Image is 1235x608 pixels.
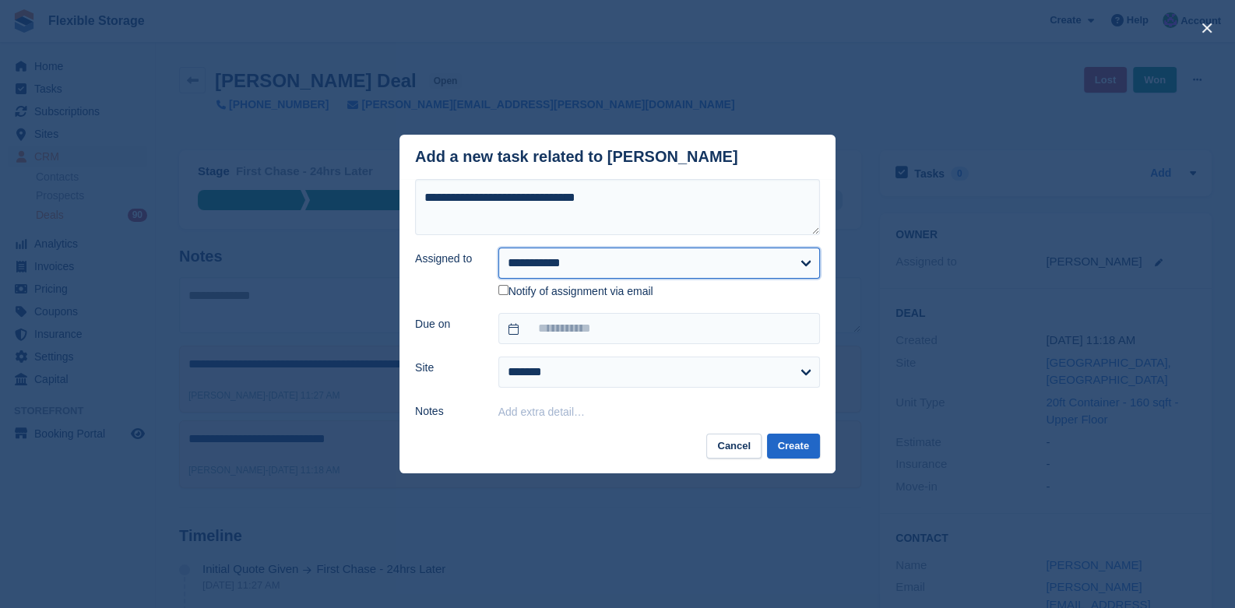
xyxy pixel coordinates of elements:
button: Add extra detail… [498,406,585,418]
label: Due on [415,316,480,332]
label: Notify of assignment via email [498,285,653,299]
label: Notes [415,403,480,420]
button: Create [767,434,820,459]
button: close [1195,16,1219,40]
label: Assigned to [415,251,480,267]
div: Add a new task related to [PERSON_NAME] [415,148,738,166]
button: Cancel [706,434,762,459]
input: Notify of assignment via email [498,285,508,295]
label: Site [415,360,480,376]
